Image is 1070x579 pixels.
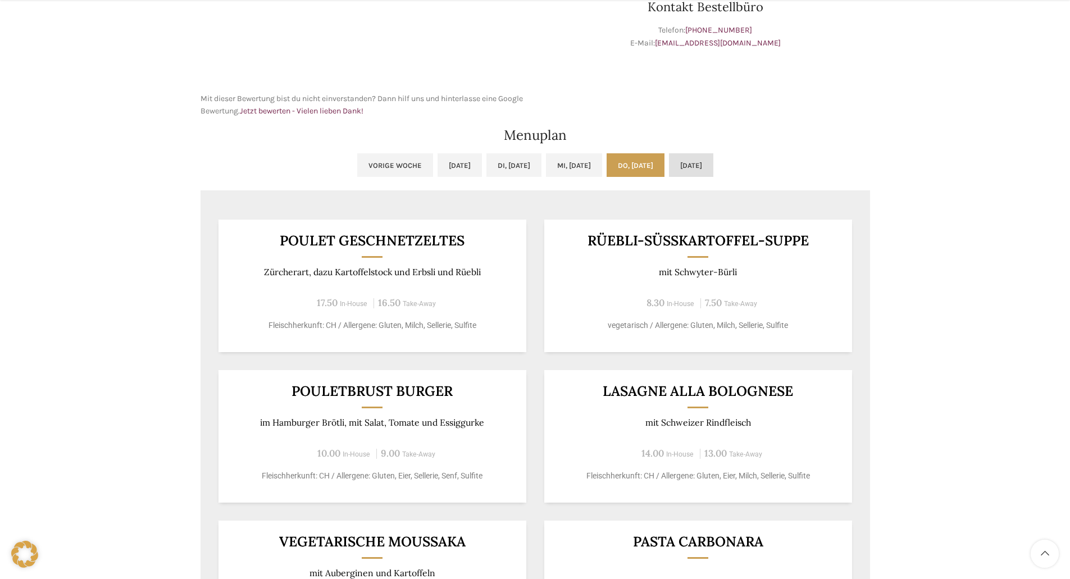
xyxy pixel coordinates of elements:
span: Take-Away [402,450,435,458]
a: Di, [DATE] [486,153,541,177]
p: vegetarisch / Allergene: Gluten, Milch, Sellerie, Sulfite [558,320,838,331]
span: 13.00 [704,447,727,459]
span: 10.00 [317,447,340,459]
a: [DATE] [438,153,482,177]
span: Take-Away [729,450,762,458]
h3: Rüebli-Süsskartoffel-Suppe [558,234,838,248]
h3: Poulet geschnetzeltes [232,234,512,248]
p: Fleischherkunft: CH / Allergene: Gluten, Eier, Milch, Sellerie, Sulfite [558,470,838,482]
a: [DATE] [669,153,713,177]
p: mit Schwyter-Bürli [558,267,838,277]
h3: LASAGNE ALLA BOLOGNESE [558,384,838,398]
span: 16.50 [378,297,400,309]
h3: Kontakt Bestellbüro [541,1,870,13]
span: Take-Away [724,300,757,308]
a: Jetzt bewerten - Vielen lieben Dank! [240,106,363,116]
p: Telefon: E-Mail: [541,24,870,49]
p: mit Schweizer Rindfleisch [558,417,838,428]
h2: Menuplan [201,129,870,142]
a: Scroll to top button [1031,540,1059,568]
p: im Hamburger Brötli, mit Salat, Tomate und Essiggurke [232,417,512,428]
span: Take-Away [403,300,436,308]
span: 17.50 [317,297,338,309]
span: In-House [666,450,694,458]
a: Vorige Woche [357,153,433,177]
p: Fleischherkunft: CH / Allergene: Gluten, Eier, Sellerie, Senf, Sulfite [232,470,512,482]
span: In-House [667,300,694,308]
p: Zürcherart, dazu Kartoffelstock und Erbsli und Rüebli [232,267,512,277]
span: In-House [343,450,370,458]
p: Mit dieser Bewertung bist du nicht einverstanden? Dann hilf uns und hinterlasse eine Google Bewer... [201,93,530,118]
a: [PHONE_NUMBER] [685,25,752,35]
a: Mi, [DATE] [546,153,602,177]
span: 7.50 [705,297,722,309]
h3: Pouletbrust Burger [232,384,512,398]
h3: Pasta Carbonara [558,535,838,549]
a: Do, [DATE] [607,153,664,177]
span: 8.30 [646,297,664,309]
span: 14.00 [641,447,664,459]
p: mit Auberginen und Kartoffeln [232,568,512,578]
h3: Vegetarische Moussaka [232,535,512,549]
p: Fleischherkunft: CH / Allergene: Gluten, Milch, Sellerie, Sulfite [232,320,512,331]
a: [EMAIL_ADDRESS][DOMAIN_NAME] [655,38,781,48]
span: 9.00 [381,447,400,459]
span: In-House [340,300,367,308]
